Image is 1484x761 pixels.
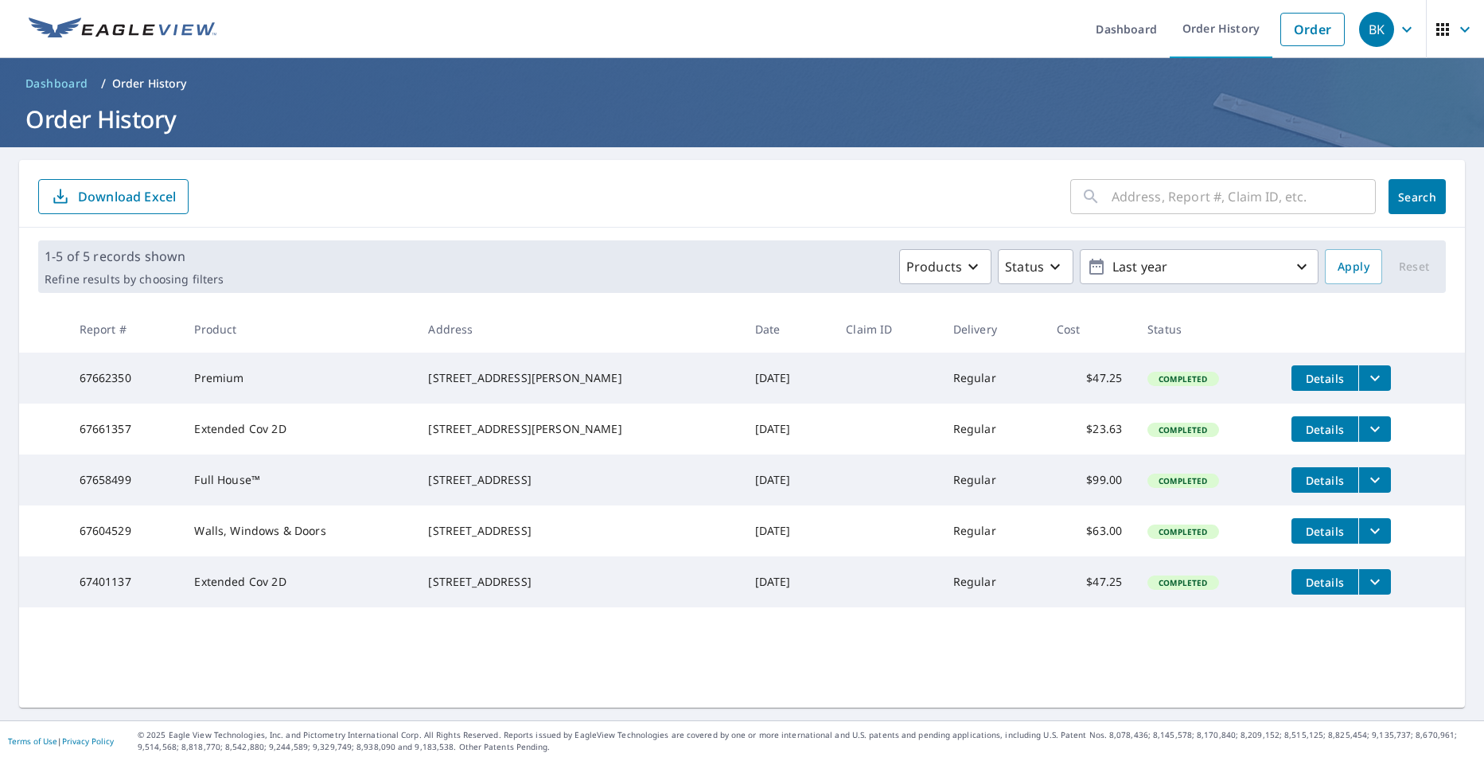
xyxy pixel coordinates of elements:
[941,455,1044,505] td: Regular
[941,404,1044,455] td: Regular
[1358,518,1391,544] button: filesDropdownBtn-67604529
[19,71,1465,96] nav: breadcrumb
[45,272,224,287] p: Refine results by choosing filters
[1149,373,1217,384] span: Completed
[1080,249,1318,284] button: Last year
[428,421,729,437] div: [STREET_ADDRESS][PERSON_NAME]
[906,257,962,276] p: Products
[1358,569,1391,595] button: filesDropdownBtn-67401137
[1135,306,1279,353] th: Status
[181,455,415,505] td: Full House™
[941,505,1044,556] td: Regular
[1358,467,1391,493] button: filesDropdownBtn-67658499
[1301,422,1349,437] span: Details
[742,455,834,505] td: [DATE]
[67,505,182,556] td: 67604529
[1301,371,1349,386] span: Details
[1112,174,1376,219] input: Address, Report #, Claim ID, etc.
[38,179,189,214] button: Download Excel
[62,736,114,747] a: Privacy Policy
[181,306,415,353] th: Product
[428,574,729,590] div: [STREET_ADDRESS]
[1389,179,1446,214] button: Search
[899,249,991,284] button: Products
[1301,575,1349,590] span: Details
[181,404,415,455] td: Extended Cov 2D
[181,353,415,404] td: Premium
[45,247,224,266] p: 1-5 of 5 records shown
[19,71,95,96] a: Dashboard
[112,76,187,92] p: Order History
[428,523,729,539] div: [STREET_ADDRESS]
[1338,257,1369,277] span: Apply
[25,76,88,92] span: Dashboard
[742,353,834,404] td: [DATE]
[1044,556,1135,607] td: $47.25
[181,505,415,556] td: Walls, Windows & Doors
[29,18,216,41] img: EV Logo
[742,306,834,353] th: Date
[1359,12,1394,47] div: BK
[428,370,729,386] div: [STREET_ADDRESS][PERSON_NAME]
[742,505,834,556] td: [DATE]
[1044,455,1135,505] td: $99.00
[742,404,834,455] td: [DATE]
[742,556,834,607] td: [DATE]
[998,249,1073,284] button: Status
[67,556,182,607] td: 67401137
[8,736,114,746] p: |
[1401,189,1433,205] span: Search
[941,353,1044,404] td: Regular
[1149,526,1217,537] span: Completed
[8,736,57,747] a: Terms of Use
[1044,404,1135,455] td: $23.63
[1291,518,1358,544] button: detailsBtn-67604529
[428,472,729,488] div: [STREET_ADDRESS]
[1106,253,1292,281] p: Last year
[67,404,182,455] td: 67661357
[1044,353,1135,404] td: $47.25
[1291,569,1358,595] button: detailsBtn-67401137
[1149,475,1217,486] span: Completed
[67,455,182,505] td: 67658499
[1291,467,1358,493] button: detailsBtn-67658499
[19,103,1465,135] h1: Order History
[1280,13,1345,46] a: Order
[1358,416,1391,442] button: filesDropdownBtn-67661357
[1358,365,1391,391] button: filesDropdownBtn-67662350
[181,556,415,607] td: Extended Cov 2D
[1044,505,1135,556] td: $63.00
[1301,473,1349,488] span: Details
[101,74,106,93] li: /
[67,353,182,404] td: 67662350
[1291,416,1358,442] button: detailsBtn-67661357
[415,306,742,353] th: Address
[1149,577,1217,588] span: Completed
[1325,249,1382,284] button: Apply
[1149,424,1217,435] span: Completed
[941,556,1044,607] td: Regular
[67,306,182,353] th: Report #
[1005,257,1044,276] p: Status
[1301,524,1349,539] span: Details
[941,306,1044,353] th: Delivery
[78,188,176,205] p: Download Excel
[1044,306,1135,353] th: Cost
[138,729,1476,753] p: © 2025 Eagle View Technologies, Inc. and Pictometry International Corp. All Rights Reserved. Repo...
[833,306,940,353] th: Claim ID
[1291,365,1358,391] button: detailsBtn-67662350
